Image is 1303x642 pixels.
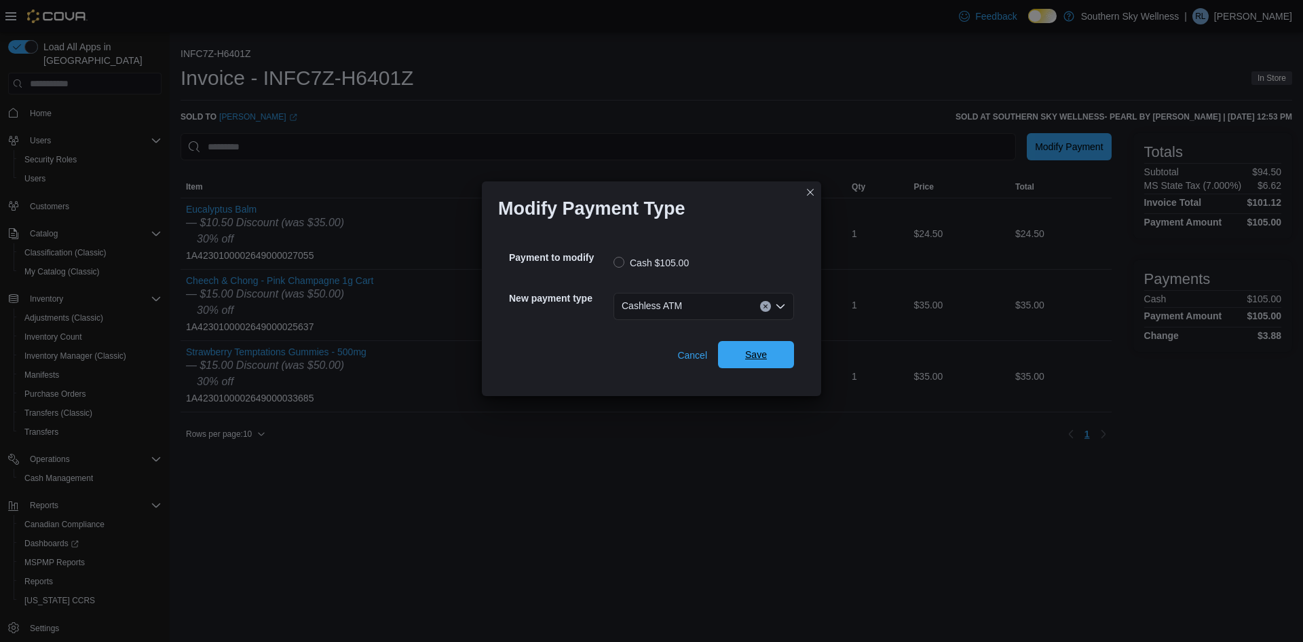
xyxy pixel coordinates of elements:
h1: Modify Payment Type [498,198,685,219]
span: Cashless ATM [622,298,682,314]
input: Accessible screen reader label [687,298,689,315]
span: Save [745,348,767,361]
span: Cancel [677,349,707,362]
button: Cancel [672,342,713,369]
h5: New payment type [509,285,611,312]
button: Open list of options [775,301,786,312]
button: Closes this modal window [802,184,818,200]
button: Save [718,341,794,368]
button: Clear input [760,301,771,312]
label: Cash $105.00 [613,255,689,271]
h5: Payment to modify [509,244,611,271]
